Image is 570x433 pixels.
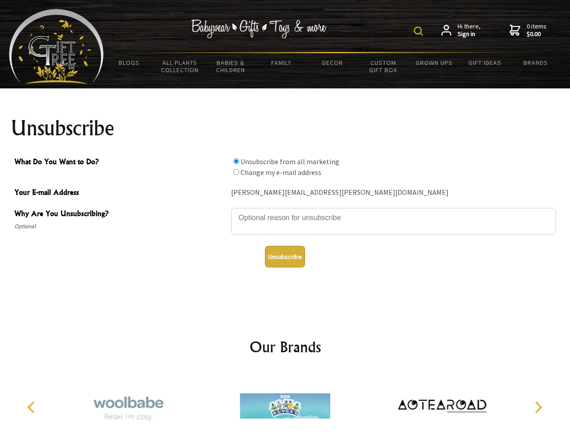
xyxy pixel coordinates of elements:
[231,208,556,235] textarea: Why Are You Unsubscribing?
[18,336,552,358] h2: Our Brands
[408,53,459,72] a: Grown Ups
[231,186,556,200] div: [PERSON_NAME][EMAIL_ADDRESS][PERSON_NAME][DOMAIN_NAME]
[528,397,548,417] button: Next
[241,157,339,166] label: Unsubscribe from all marketing
[265,246,305,267] button: Unsubscribe
[14,187,227,200] span: Your E-mail Address
[241,168,321,177] label: Change my e-mail address
[9,9,104,84] img: Babyware - Gifts - Toys and more...
[458,23,481,38] span: Hi there,
[527,30,547,38] strong: $0.00
[11,117,560,139] h1: Unsubscribe
[441,23,481,38] a: Hi there,Sign in
[233,158,239,164] input: What Do You Want to Do?
[14,221,227,232] span: Optional
[414,27,423,36] img: product search
[191,19,327,38] img: Babywear - Gifts - Toys & more
[205,53,256,79] a: Babies & Children
[527,22,547,38] span: 0 items
[510,23,547,38] a: 0 items$0.00
[458,30,481,38] strong: Sign in
[23,397,42,417] button: Previous
[510,53,561,72] a: Brands
[233,169,239,175] input: What Do You Want to Do?
[459,53,510,72] a: Gift Ideas
[14,156,227,169] span: What Do You Want to Do?
[104,53,155,72] a: BLOGS
[14,208,227,221] span: Why Are You Unsubscribing?
[307,53,358,72] a: Decor
[155,53,206,79] a: All Plants Collection
[256,53,307,72] a: Family
[358,53,409,79] a: Custom Gift Box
